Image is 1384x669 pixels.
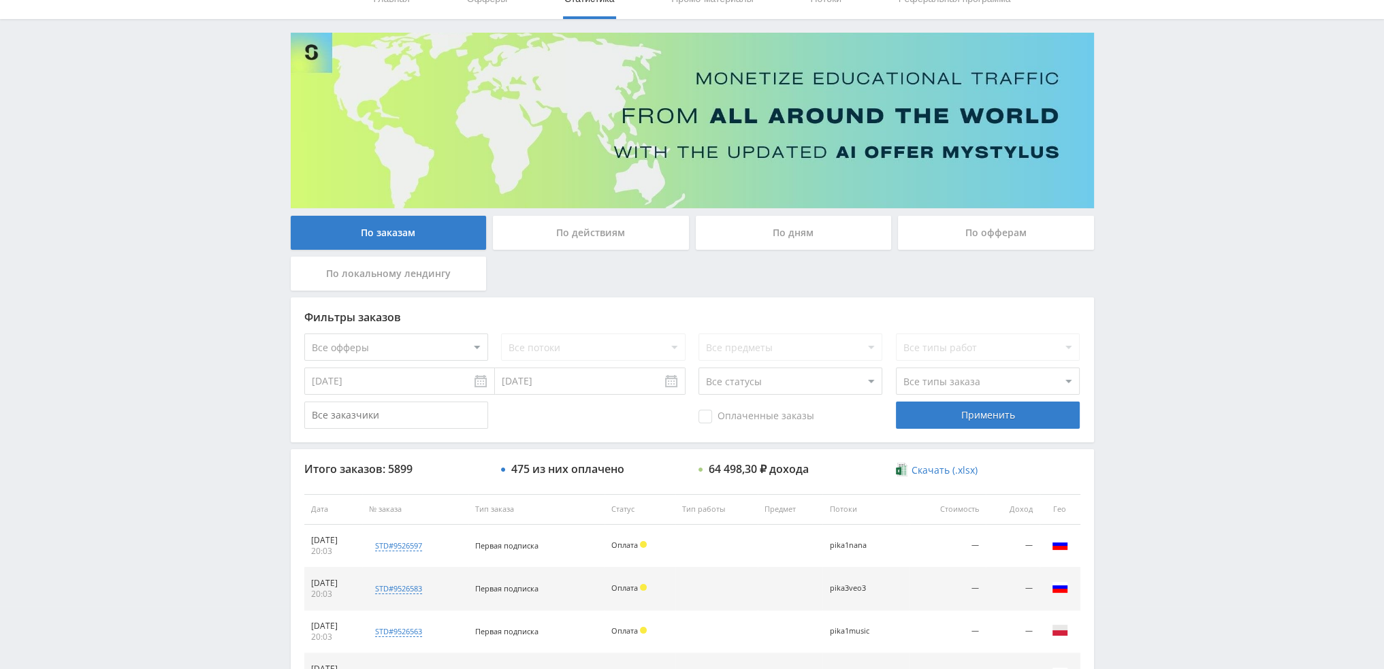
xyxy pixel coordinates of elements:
[912,465,978,476] span: Скачать (.xlsx)
[986,568,1039,610] td: —
[910,568,986,610] td: —
[675,494,758,525] th: Тип работы
[291,257,487,291] div: По локальному лендингу
[311,621,356,632] div: [DATE]
[829,627,890,636] div: pika1music
[304,311,1080,323] div: Фильтры заказов
[362,494,468,525] th: № заказа
[475,626,538,636] span: Первая подписка
[986,610,1039,653] td: —
[605,494,676,525] th: Статус
[910,494,986,525] th: Стоимость
[311,535,356,546] div: [DATE]
[375,540,422,551] div: std#9526597
[311,578,356,589] div: [DATE]
[986,494,1039,525] th: Доход
[304,463,488,475] div: Итого заказов: 5899
[311,632,356,642] div: 20:03
[640,584,647,591] span: Холд
[493,216,689,250] div: По действиям
[375,583,422,594] div: std#9526583
[1052,536,1068,553] img: rus.png
[311,546,356,557] div: 20:03
[709,463,809,475] div: 64 498,30 ₽ дохода
[291,33,1094,208] img: Banner
[475,583,538,593] span: Первая подписка
[896,402,1080,429] div: Применить
[822,494,910,525] th: Потоки
[898,216,1094,250] div: По офферам
[910,525,986,568] td: —
[1052,579,1068,595] img: rus.png
[829,541,890,550] div: pika1nana
[304,494,363,525] th: Дата
[758,494,823,525] th: Предмет
[896,463,907,476] img: xlsx
[1040,494,1080,525] th: Гео
[896,463,978,477] a: Скачать (.xlsx)
[291,216,487,250] div: По заказам
[475,540,538,551] span: Первая подписка
[511,463,624,475] div: 475 из них оплачено
[611,540,638,550] span: Оплата
[640,541,647,548] span: Холд
[611,625,638,636] span: Оплата
[910,610,986,653] td: —
[611,583,638,593] span: Оплата
[829,584,890,593] div: pika3veo3
[468,494,605,525] th: Тип заказа
[696,216,892,250] div: По дням
[304,402,488,429] input: Все заказчики
[311,589,356,600] div: 20:03
[640,627,647,634] span: Холд
[375,626,422,637] div: std#9526563
[1052,622,1068,638] img: pol.png
[986,525,1039,568] td: —
[698,410,814,423] span: Оплаченные заказы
